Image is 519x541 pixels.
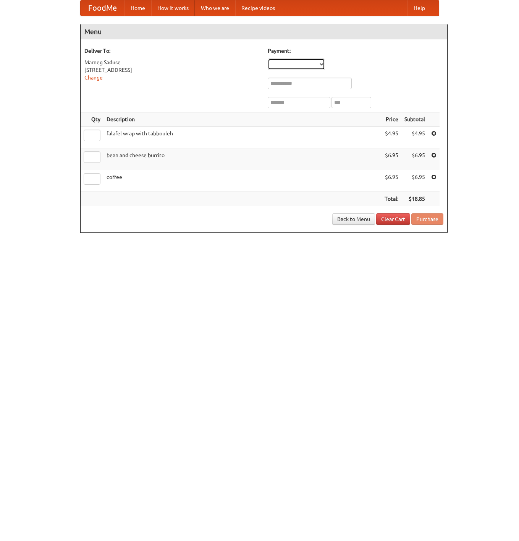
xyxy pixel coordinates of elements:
[235,0,281,16] a: Recipe videos
[382,112,401,127] th: Price
[103,112,382,127] th: Description
[81,24,447,39] h4: Menu
[103,170,382,192] td: coffee
[401,127,428,148] td: $4.95
[332,213,375,225] a: Back to Menu
[401,112,428,127] th: Subtotal
[81,112,103,127] th: Qty
[124,0,151,16] a: Home
[103,127,382,148] td: falafel wrap with tabbouleh
[376,213,410,225] a: Clear Cart
[382,127,401,148] td: $4.95
[382,148,401,170] td: $6.95
[401,170,428,192] td: $6.95
[84,47,260,55] h5: Deliver To:
[195,0,235,16] a: Who we are
[401,148,428,170] td: $6.95
[401,192,428,206] th: $18.85
[151,0,195,16] a: How it works
[84,58,260,66] div: Marneg Saduse
[268,47,443,55] h5: Payment:
[407,0,431,16] a: Help
[84,66,260,74] div: [STREET_ADDRESS]
[103,148,382,170] td: bean and cheese burrito
[84,75,103,81] a: Change
[382,170,401,192] td: $6.95
[81,0,124,16] a: FoodMe
[411,213,443,225] button: Purchase
[382,192,401,206] th: Total:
